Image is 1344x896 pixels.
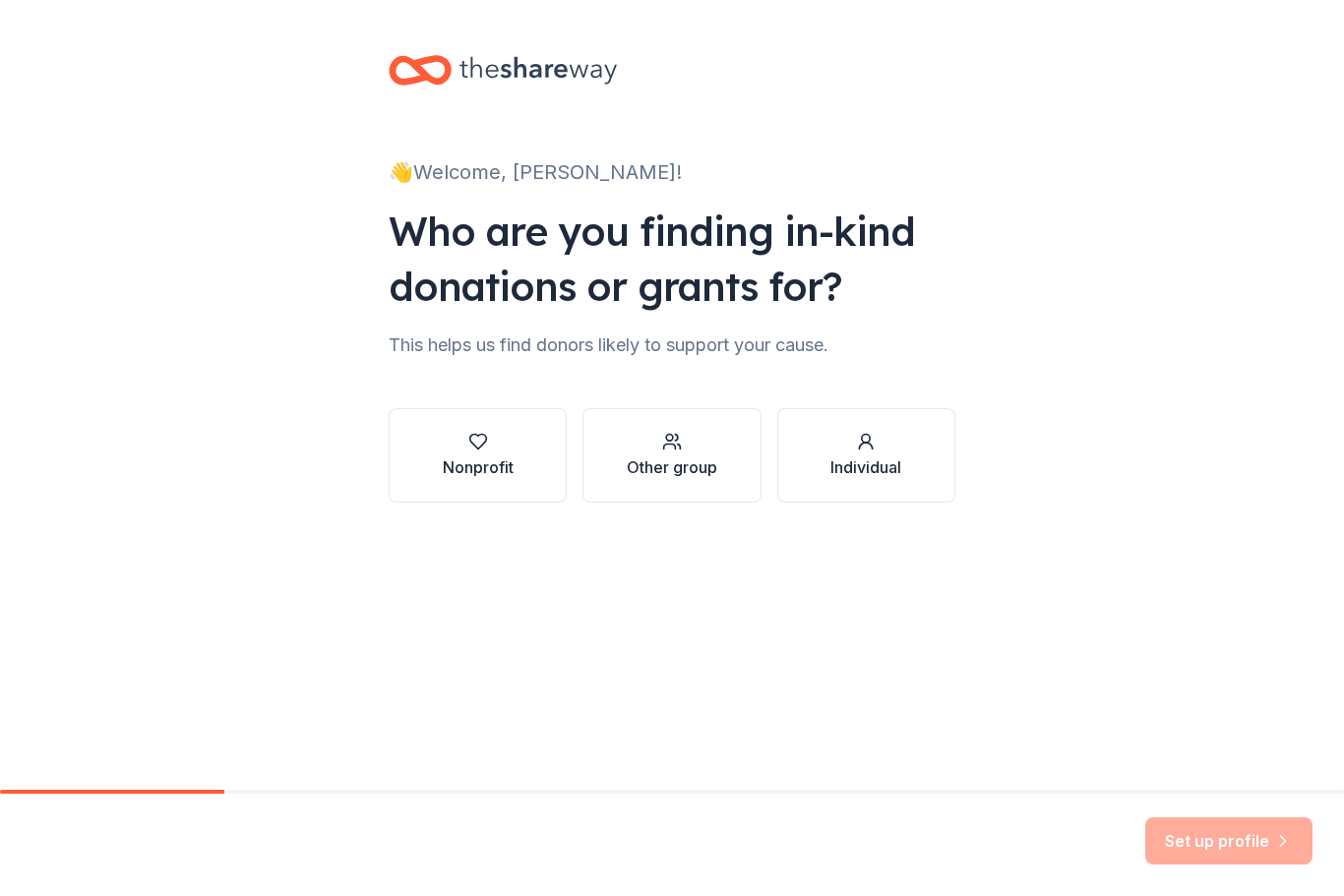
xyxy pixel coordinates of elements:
button: Individual [777,408,955,503]
div: This helps us find donors likely to support your cause. [389,329,955,361]
div: Who are you finding in-kind donations or grants for? [389,204,955,314]
div: 👋 Welcome, [PERSON_NAME]! [389,156,955,188]
button: Other group [582,408,761,503]
div: Other group [627,455,717,479]
div: Nonprofit [443,455,514,479]
button: Nonprofit [389,408,567,503]
div: Individual [830,455,901,479]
